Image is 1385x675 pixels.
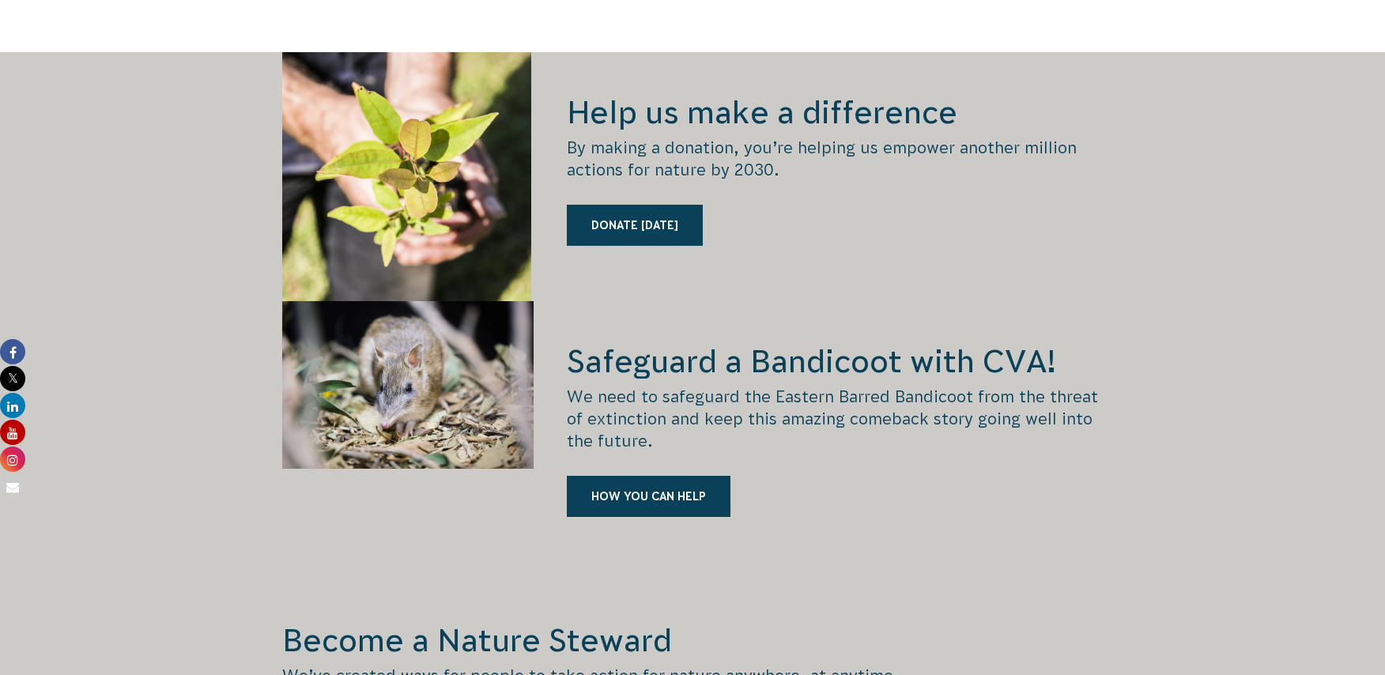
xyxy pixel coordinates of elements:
p: We need to safeguard the Eastern Barred Bandicoot from the threat of extinction and keep this ama... [567,386,1103,452]
h2: Safeguard a Bandicoot with CVA! [567,341,1103,382]
h2: Become a Nature Steward [282,620,1103,661]
a: Donate [DATE] [567,205,703,246]
p: By making a donation, you’re helping us empower another million actions for nature by 2030. [567,137,1103,181]
h2: Help us make a difference [567,92,1103,133]
a: HOW YOU CAN HELP [567,476,730,517]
